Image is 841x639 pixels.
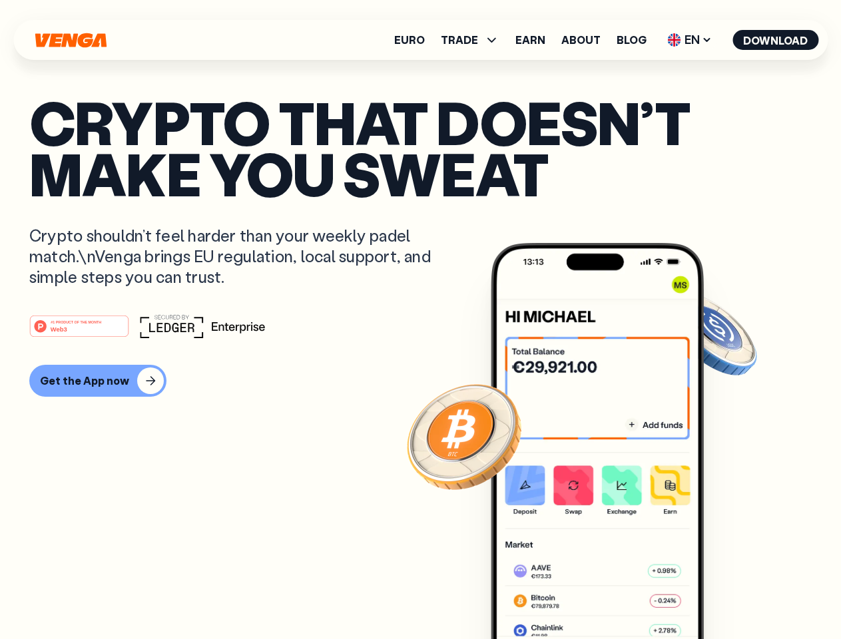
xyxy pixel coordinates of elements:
button: Download [732,30,818,50]
tspan: Web3 [51,325,67,332]
span: TRADE [441,32,499,48]
span: TRADE [441,35,478,45]
button: Get the App now [29,365,166,397]
a: Earn [515,35,545,45]
tspan: #1 PRODUCT OF THE MONTH [51,319,101,323]
img: USDC coin [664,286,760,382]
p: Crypto that doesn’t make you sweat [29,97,812,198]
p: Crypto shouldn’t feel harder than your weekly padel match.\nVenga brings EU regulation, local sup... [29,225,450,288]
div: Get the App now [40,374,129,387]
svg: Home [33,33,108,48]
a: Euro [394,35,425,45]
a: Blog [617,35,647,45]
a: Get the App now [29,365,812,397]
img: Bitcoin [404,376,524,496]
span: EN [663,29,716,51]
img: flag-uk [667,33,681,47]
a: #1 PRODUCT OF THE MONTHWeb3 [29,323,129,340]
a: About [561,35,601,45]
